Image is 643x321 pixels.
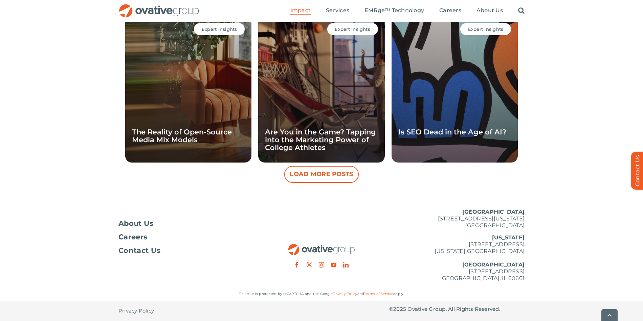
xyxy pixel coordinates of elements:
[462,209,525,215] u: [GEOGRAPHIC_DATA]
[118,291,525,297] p: This site is protected by reCAPTCHA and the Google and apply.
[118,247,254,254] a: Contact Us
[364,7,424,15] a: EMRge™ Technology
[326,7,349,15] a: Services
[118,234,147,240] span: Careers
[393,306,406,312] span: 2025
[398,128,506,136] a: Is SEO Dead in the Age of AI?
[476,7,503,14] span: About Us
[288,243,355,250] a: OG_Full_horizontal_RGB
[118,301,154,321] a: Privacy Policy
[118,247,160,254] span: Contact Us
[118,220,154,227] span: About Us
[439,7,461,15] a: Careers
[118,234,254,240] a: Careers
[333,292,357,296] a: Privacy Policy
[389,234,525,282] p: [STREET_ADDRESS] [US_STATE][GEOGRAPHIC_DATA] [STREET_ADDRESS] [GEOGRAPHIC_DATA], IL 60661
[389,209,525,229] p: [STREET_ADDRESS][US_STATE] [GEOGRAPHIC_DATA]
[518,7,525,15] a: Search
[439,7,461,14] span: Careers
[492,234,525,241] u: [US_STATE]
[118,220,254,254] nav: Footer Menu
[284,166,359,183] button: Load More Posts
[118,220,254,227] a: About Us
[343,262,349,267] a: linkedin
[294,262,300,267] a: facebook
[389,306,525,313] p: © Ovative Group. All Rights Reserved.
[326,7,349,14] span: Services
[290,7,311,15] a: Impact
[331,262,336,267] a: youtube
[118,307,154,314] span: Privacy Policy
[319,262,324,267] a: instagram
[476,7,503,15] a: About Us
[290,7,311,14] span: Impact
[307,262,312,267] a: twitter
[462,261,525,268] u: [GEOGRAPHIC_DATA]
[132,128,232,144] a: The Reality of Open-Source Media Mix Models
[265,128,376,152] a: Are You in the Game? Tapping into the Marketing Power of College Athletes
[364,292,393,296] a: Terms of Service
[118,301,254,321] nav: Footer - Privacy Policy
[118,3,200,10] a: OG_Full_horizontal_RGB
[364,7,424,14] span: EMRge™ Technology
